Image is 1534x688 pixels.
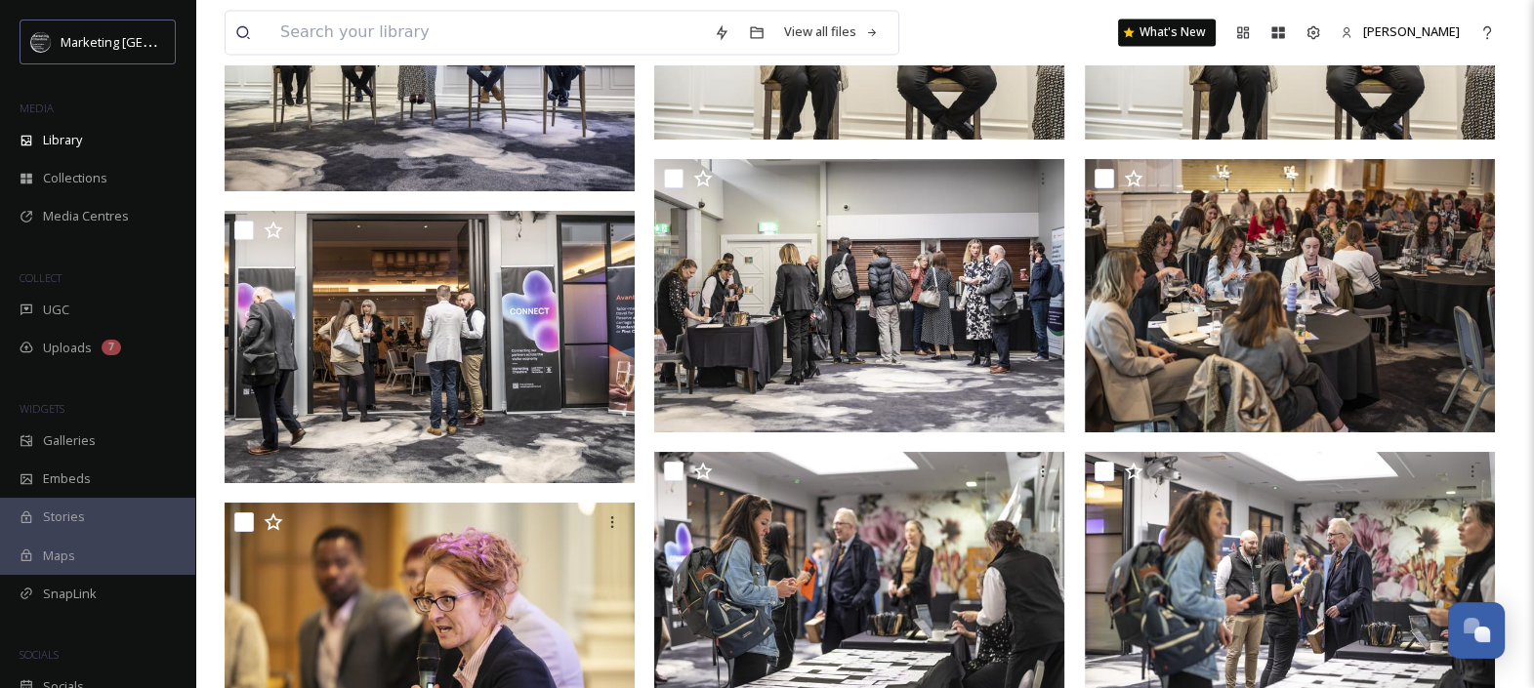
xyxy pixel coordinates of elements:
span: Media Centres [43,207,129,225]
img: Connect event 2024 015.Jpg [654,159,1064,432]
span: Stories [43,507,85,526]
div: 7 [102,340,121,355]
span: Galleries [43,431,96,450]
img: MC-Logo-01.svg [31,32,51,52]
span: MEDIA [20,101,54,115]
a: [PERSON_NAME] [1331,13,1470,51]
button: Open Chat [1448,602,1505,659]
span: SOCIALS [20,647,59,662]
span: Embeds [43,469,91,488]
span: Marketing [GEOGRAPHIC_DATA] [61,32,246,51]
span: WIDGETS [20,401,64,416]
span: Maps [43,546,75,565]
a: What's New [1118,19,1216,46]
input: Search your library [270,11,704,54]
span: COLLECT [20,270,62,285]
span: Library [43,131,82,149]
span: SnapLink [43,585,97,603]
a: View all files [774,13,889,51]
img: Connect event 2024 016.Jpg [1085,159,1495,432]
span: Uploads [43,339,92,357]
img: Connect event 2024 011.Jpg [225,211,635,484]
span: [PERSON_NAME] [1363,22,1460,40]
span: UGC [43,301,69,319]
span: Collections [43,169,107,187]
